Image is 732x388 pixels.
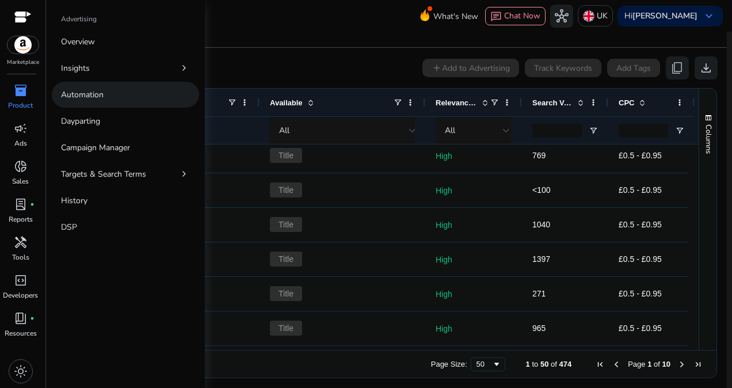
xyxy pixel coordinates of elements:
[178,62,190,74] span: chevron_right
[619,151,662,160] span: £0.5 - £0.95
[550,5,573,28] button: hub
[619,185,662,195] span: £0.5 - £0.95
[61,89,104,101] p: Automation
[532,254,550,264] span: 1397
[619,220,662,229] span: £0.5 - £0.95
[436,317,512,341] p: High
[504,10,540,21] span: Chat Now
[14,138,27,149] p: Ads
[436,214,512,237] p: High
[8,100,33,111] p: Product
[61,14,97,24] p: Advertising
[628,360,645,368] span: Page
[7,36,39,54] img: amazon.svg
[61,221,77,233] p: DSP
[9,214,33,225] p: Reports
[677,360,687,369] div: Next Page
[532,289,546,298] span: 271
[61,168,146,180] p: Targets & Search Terms
[596,360,605,369] div: First Page
[14,159,28,173] span: donut_small
[589,126,598,135] button: Open Filter Menu
[490,11,502,22] span: chat
[436,248,512,272] p: High
[532,98,573,107] span: Search Volume
[471,357,505,371] div: Page Size
[30,316,35,321] span: fiber_manual_record
[540,360,548,368] span: 50
[532,185,551,195] span: <100
[632,10,697,21] b: [PERSON_NAME]
[14,235,28,249] span: handyman
[532,360,538,368] span: to
[583,10,594,22] img: uk.svg
[3,290,38,300] p: Developers
[431,360,467,368] div: Page Size:
[445,125,455,136] span: All
[270,321,302,336] span: Title
[433,6,478,26] span: What's New
[12,176,29,187] p: Sales
[654,360,660,368] span: of
[14,364,28,378] span: light_mode
[476,360,492,368] div: 50
[532,124,582,138] input: Search Volume Filter Input
[14,121,28,135] span: campaign
[270,286,302,301] span: Title
[270,182,302,197] span: Title
[647,360,651,368] span: 1
[675,126,684,135] button: Open Filter Menu
[619,124,668,138] input: CPC Filter Input
[597,6,608,26] p: UK
[624,12,697,20] p: Hi
[532,324,546,333] span: 965
[270,252,302,267] span: Title
[5,328,37,338] p: Resources
[702,9,716,23] span: keyboard_arrow_down
[662,360,670,368] span: 10
[178,168,190,180] span: chevron_right
[532,151,546,160] span: 769
[7,58,39,67] p: Marketplace
[693,360,703,369] div: Last Page
[555,9,569,23] span: hub
[61,142,130,154] p: Campaign Manager
[270,217,302,232] span: Title
[532,220,550,229] span: 1040
[30,202,35,207] span: fiber_manual_record
[14,273,28,287] span: code_blocks
[436,283,512,306] p: High
[61,36,95,48] p: Overview
[703,124,714,154] span: Columns
[485,7,546,25] button: chatChat Now
[619,324,662,333] span: £0.5 - £0.95
[699,61,713,75] span: download
[14,311,28,325] span: book_4
[551,360,557,368] span: of
[61,115,100,127] p: Dayparting
[436,179,512,203] p: High
[695,56,718,79] button: download
[526,360,530,368] span: 1
[619,289,662,298] span: £0.5 - £0.95
[270,98,303,107] span: Available
[612,360,621,369] div: Previous Page
[619,254,662,264] span: £0.5 - £0.95
[436,98,477,107] span: Relevance Score
[559,360,572,368] span: 474
[61,195,87,207] p: History
[14,83,28,97] span: inventory_2
[619,98,634,107] span: CPC
[279,125,289,136] span: All
[61,62,90,74] p: Insights
[12,252,29,263] p: Tools
[270,148,302,163] span: Title
[436,144,512,168] p: High
[14,197,28,211] span: lab_profile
